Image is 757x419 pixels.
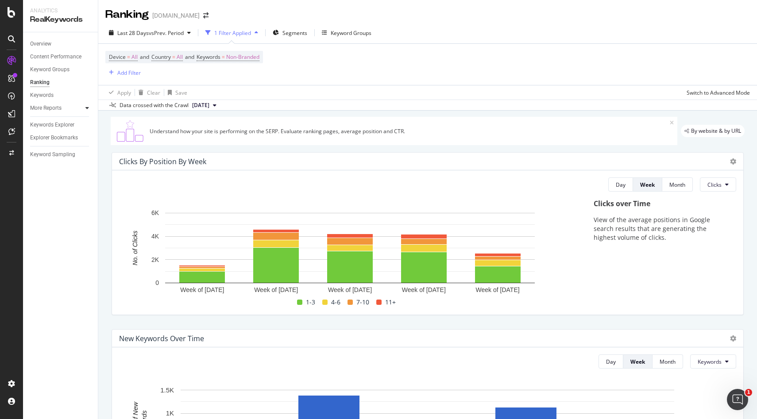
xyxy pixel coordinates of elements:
[14,23,21,30] img: website_grey.svg
[331,297,340,308] span: 4-6
[155,280,159,287] text: 0
[30,52,92,62] a: Content Performance
[402,286,446,293] text: Week of [DATE]
[30,78,92,87] a: Ranking
[46,52,68,58] div: Domaine
[105,67,141,78] button: Add Filter
[119,334,204,343] div: New Keywords Over Time
[745,389,752,396] span: 1
[606,358,616,365] div: Day
[691,128,741,134] span: By website & by URL
[30,65,92,74] a: Keyword Groups
[14,14,21,21] img: logo_orange.svg
[25,14,43,21] div: v 4.0.25
[119,208,581,296] svg: A chart.
[269,26,311,40] button: Segments
[180,286,224,293] text: Week of [DATE]
[30,39,92,49] a: Overview
[306,297,315,308] span: 1-3
[681,125,745,137] div: legacy label
[30,133,78,142] div: Explorer Bookmarks
[594,199,728,209] div: Clicks over Time
[120,101,189,109] div: Data crossed with the Crawl
[127,53,130,61] span: =
[30,104,62,113] div: More Reports
[151,233,159,240] text: 4K
[119,157,206,166] div: Clicks By Position By Week
[30,91,54,100] div: Keywords
[23,23,100,30] div: Domaine: [DOMAIN_NAME]
[328,286,372,293] text: Week of [DATE]
[687,89,750,96] div: Switch to Advanced Mode
[30,91,92,100] a: Keywords
[112,52,134,58] div: Mots-clés
[282,29,307,37] span: Segments
[594,215,728,242] p: View of the average positions in Google search results that are generating the highest volume of ...
[135,85,160,100] button: Clear
[30,65,70,74] div: Keyword Groups
[669,181,685,188] div: Month
[222,53,225,61] span: =
[30,15,91,25] div: RealKeywords
[599,354,623,369] button: Day
[385,297,396,308] span: 11+
[640,181,655,188] div: Week
[105,26,194,40] button: Last 28 DaysvsPrev. Period
[30,39,51,49] div: Overview
[30,120,74,130] div: Keywords Explorer
[150,127,670,135] div: Understand how your site is performing on the SERP. Evaluate ranking pages, average position and ...
[192,101,209,109] span: 2025 Sep. 27th
[140,53,149,61] span: and
[608,177,633,192] button: Day
[151,256,159,263] text: 2K
[653,354,683,369] button: Month
[147,89,160,96] div: Clear
[683,85,750,100] button: Switch to Advanced Mode
[30,150,92,159] a: Keyword Sampling
[102,51,109,58] img: tab_keywords_by_traffic_grey.svg
[202,26,262,40] button: 1 Filter Applied
[214,29,251,37] div: 1 Filter Applied
[30,133,92,142] a: Explorer Bookmarks
[117,69,141,77] div: Add Filter
[175,89,187,96] div: Save
[185,53,194,61] span: and
[690,354,736,369] button: Keywords
[30,52,81,62] div: Content Performance
[30,78,50,87] div: Ranking
[105,7,149,22] div: Ranking
[117,29,149,37] span: Last 28 Days
[623,354,653,369] button: Week
[152,11,200,20] div: [DOMAIN_NAME]
[707,181,722,188] span: Clicks
[476,286,520,293] text: Week of [DATE]
[197,53,220,61] span: Keywords
[151,53,171,61] span: Country
[30,104,83,113] a: More Reports
[318,26,375,40] button: Keyword Groups
[30,7,91,15] div: Analytics
[172,53,175,61] span: =
[114,120,146,142] img: C0S+odjvPe+dCwPhcw0W2jU4KOcefU0IcxbkVEfgJ6Ft4vBgsVVQAAAABJRU5ErkJggg==
[254,286,298,293] text: Week of [DATE]
[727,389,748,410] iframe: Intercom live chat
[189,100,220,111] button: [DATE]
[331,29,371,37] div: Keyword Groups
[30,150,75,159] div: Keyword Sampling
[633,177,662,192] button: Week
[151,210,159,217] text: 6K
[131,51,138,63] span: All
[160,386,174,394] text: 1.5K
[630,358,645,365] div: Week
[149,29,184,37] span: vs Prev. Period
[30,120,92,130] a: Keywords Explorer
[166,410,174,417] text: 1K
[698,358,722,365] span: Keywords
[37,51,44,58] img: tab_domain_overview_orange.svg
[164,85,187,100] button: Save
[131,231,139,266] text: No. of Clicks
[105,85,131,100] button: Apply
[109,53,126,61] span: Device
[700,177,736,192] button: Clicks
